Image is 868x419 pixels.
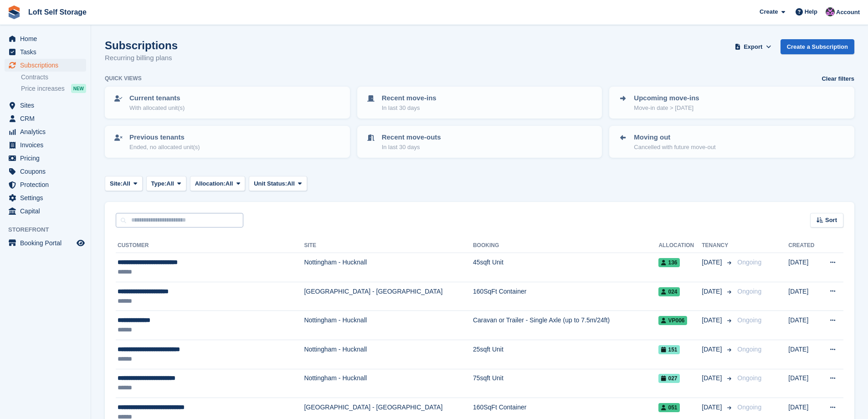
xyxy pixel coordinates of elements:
[21,73,86,82] a: Contracts
[129,132,200,143] p: Previous tenants
[634,132,715,143] p: Moving out
[129,103,185,113] p: With allocated unit(s)
[737,316,761,324] span: Ongoing
[5,139,86,151] a: menu
[304,253,473,282] td: Nottingham - Hucknall
[658,374,680,383] span: 027
[304,311,473,340] td: Nottingham - Hucknall
[5,191,86,204] a: menu
[473,253,659,282] td: 45sqft Unit
[7,5,21,19] img: stora-icon-8386f47178a22dfd0bd8f6a31ec36ba5ce8667c1dd55bd0f319d3a0aa187defe.svg
[25,5,90,20] a: Loft Self Storage
[5,125,86,138] a: menu
[760,7,778,16] span: Create
[826,7,835,16] img: Amy Wright
[737,346,761,353] span: Ongoing
[473,340,659,369] td: 25sqft Unit
[105,53,178,63] p: Recurring billing plans
[304,282,473,311] td: [GEOGRAPHIC_DATA] - [GEOGRAPHIC_DATA]
[358,127,601,157] a: Recent move-outs In last 30 days
[75,238,86,248] a: Preview store
[287,179,295,188] span: All
[20,112,75,125] span: CRM
[733,39,773,54] button: Export
[5,237,86,249] a: menu
[5,46,86,58] a: menu
[20,125,75,138] span: Analytics
[20,32,75,45] span: Home
[702,258,724,267] span: [DATE]
[5,152,86,165] a: menu
[304,369,473,398] td: Nottingham - Hucknall
[20,152,75,165] span: Pricing
[788,282,820,311] td: [DATE]
[304,340,473,369] td: Nottingham - Hucknall
[781,39,854,54] a: Create a Subscription
[473,238,659,253] th: Booking
[473,311,659,340] td: Caravan or Trailer - Single Axle (up to 7.5m/24ft)
[20,237,75,249] span: Booking Portal
[658,345,680,354] span: 151
[106,88,349,118] a: Current tenants With allocated unit(s)
[110,179,123,188] span: Site:
[788,311,820,340] td: [DATE]
[788,340,820,369] td: [DATE]
[21,84,65,93] span: Price increases
[702,316,724,325] span: [DATE]
[658,287,680,296] span: 024
[123,179,130,188] span: All
[106,127,349,157] a: Previous tenants Ended, no allocated unit(s)
[737,374,761,382] span: Ongoing
[20,99,75,112] span: Sites
[20,165,75,178] span: Coupons
[20,178,75,191] span: Protection
[71,84,86,93] div: NEW
[744,42,762,52] span: Export
[5,112,86,125] a: menu
[105,74,142,83] h6: Quick views
[166,179,174,188] span: All
[702,287,724,296] span: [DATE]
[129,143,200,152] p: Ended, no allocated unit(s)
[702,238,734,253] th: Tenancy
[382,132,441,143] p: Recent move-outs
[805,7,817,16] span: Help
[5,32,86,45] a: menu
[20,59,75,72] span: Subscriptions
[382,103,437,113] p: In last 30 days
[105,176,143,191] button: Site: All
[5,99,86,112] a: menu
[737,288,761,295] span: Ongoing
[610,88,853,118] a: Upcoming move-ins Move-in date > [DATE]
[116,238,304,253] th: Customer
[304,238,473,253] th: Site
[634,143,715,152] p: Cancelled with future move-out
[5,165,86,178] a: menu
[382,143,441,152] p: In last 30 days
[254,179,287,188] span: Unit Status:
[822,74,854,83] a: Clear filters
[5,205,86,217] a: menu
[788,253,820,282] td: [DATE]
[825,216,837,225] span: Sort
[129,93,185,103] p: Current tenants
[8,225,91,234] span: Storefront
[151,179,167,188] span: Type:
[20,191,75,204] span: Settings
[658,238,702,253] th: Allocation
[610,127,853,157] a: Moving out Cancelled with future move-out
[358,88,601,118] a: Recent move-ins In last 30 days
[702,403,724,412] span: [DATE]
[20,139,75,151] span: Invoices
[5,59,86,72] a: menu
[634,93,699,103] p: Upcoming move-ins
[788,369,820,398] td: [DATE]
[190,176,246,191] button: Allocation: All
[473,282,659,311] td: 160SqFt Container
[634,103,699,113] p: Move-in date > [DATE]
[5,178,86,191] a: menu
[20,46,75,58] span: Tasks
[21,83,86,93] a: Price increases NEW
[473,369,659,398] td: 75sqft Unit
[658,258,680,267] span: 136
